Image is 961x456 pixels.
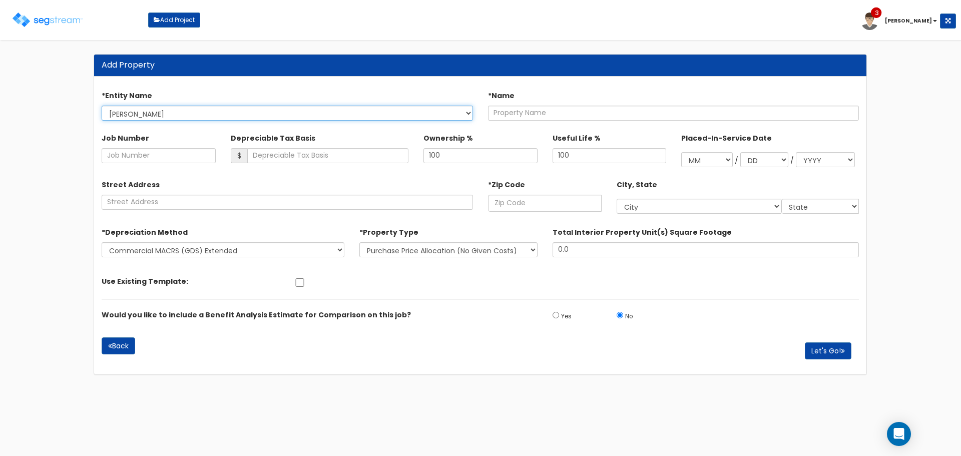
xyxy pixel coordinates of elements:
label: *Depreciation Method [102,224,188,237]
label: *Name [488,87,515,101]
b: [PERSON_NAME] [885,17,932,25]
input: Useful Life % [553,148,666,163]
label: *Property Type [359,224,418,237]
label: Useful Life % [553,130,601,143]
label: *Zip Code [488,176,525,190]
img: logo.png [13,13,83,27]
label: Use Existing Template: [102,276,188,286]
small: No [625,312,633,320]
input: Job Number [102,148,215,163]
div: Open Intercom Messenger [887,422,911,446]
label: Depreciable Tax Basis [231,130,315,143]
button: Let's Go! [805,342,851,359]
input: Depreciable Tax Basis [247,148,409,163]
img: avatar.png [861,13,878,30]
div: Add Property [102,60,859,71]
button: Add Project [148,13,200,28]
input: Ownership % [423,148,537,163]
div: / [790,156,794,166]
label: Would you like to include a Benefit Analysis Estimate for Comparison on this job? [102,310,411,320]
input: Property Name [488,106,859,121]
span: $ [231,148,247,163]
label: Ownership % [423,130,473,143]
label: Job Number [102,130,149,143]
label: Placed-In-Service Date [681,130,772,143]
label: Total Interior Property Unit(s) Square Footage [553,224,732,237]
small: Yes [561,312,572,320]
div: / [735,156,738,166]
label: Street Address [102,176,160,190]
button: Back [102,337,135,354]
input: Zip Code [488,195,602,212]
input: Street Address [102,195,473,210]
label: *Entity Name [102,87,152,101]
input: total square foot [553,242,859,257]
span: 3 [875,9,879,18]
label: City, State [617,176,657,190]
